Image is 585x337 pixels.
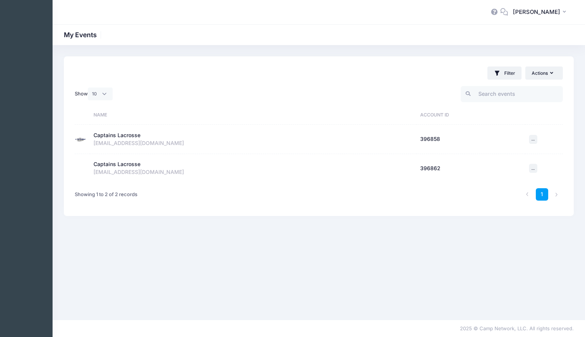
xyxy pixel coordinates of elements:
span: [PERSON_NAME] [513,8,560,16]
th: Account ID: activate to sort column ascending [416,105,525,125]
div: Captains Lacrosse [93,131,140,139]
select: Show [88,88,113,100]
span: ... [531,166,535,171]
button: ... [529,135,537,144]
button: ... [529,164,537,173]
img: Captains Lacrosse [75,134,86,145]
a: 1 [536,188,548,201]
div: Captains Lacrosse [93,160,140,168]
div: [EMAIL_ADDRESS][DOMAIN_NAME] [93,168,413,176]
input: Search events [461,86,563,102]
span: ... [531,136,535,142]
button: [PERSON_NAME] [508,4,574,21]
td: 396862 [416,154,525,183]
td: 396858 [416,125,525,154]
button: Actions [525,66,563,79]
label: Show [75,88,113,100]
div: [EMAIL_ADDRESS][DOMAIN_NAME] [93,139,413,147]
th: Name: activate to sort column ascending [90,105,416,125]
button: Filter [487,66,522,80]
h1: My Events [64,31,103,39]
span: 2025 © Camp Network, LLC. All rights reserved. [460,325,574,331]
div: Showing 1 to 2 of 2 records [75,186,137,203]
